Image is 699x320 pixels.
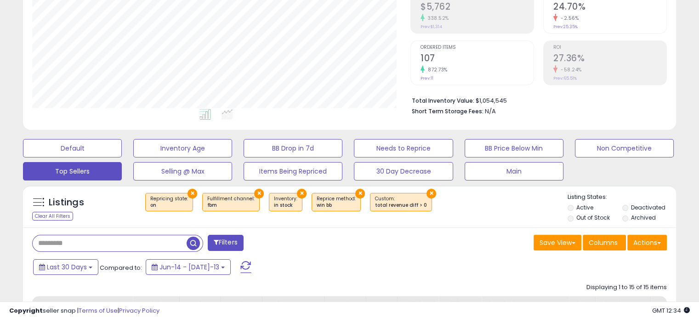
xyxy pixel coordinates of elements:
button: Selling @ Max [133,162,232,180]
label: Archived [631,214,655,221]
a: Privacy Policy [119,306,159,315]
button: Non Competitive [575,139,674,157]
div: on [150,202,188,209]
span: Compared to: [100,263,142,272]
div: total revenue diff > 0 [375,202,427,209]
button: Items Being Repriced [244,162,342,180]
li: $1,054,545 [412,94,660,105]
label: Out of Stock [576,214,610,221]
small: -58.24% [557,66,582,73]
span: Columns [589,238,618,247]
b: Short Term Storage Fees: [412,107,483,115]
div: Cost [370,300,393,309]
button: Last 30 Days [33,259,98,275]
button: Columns [583,235,626,250]
span: Ordered Items [421,45,534,50]
small: 872.73% [425,66,448,73]
span: Jun-14 - [DATE]-13 [159,262,219,272]
small: Prev: 65.51% [553,76,577,81]
div: Total Profit [225,300,258,319]
span: Last 30 Days [47,262,87,272]
div: win bb [317,202,356,209]
button: × [188,189,197,198]
span: 2025-08-13 12:34 GMT [652,306,690,315]
small: Prev: $1,314 [421,24,442,29]
button: Inventory Age [133,139,232,157]
div: fbm [207,202,255,209]
span: Custom: [375,195,427,209]
label: Deactivated [631,204,665,211]
b: Total Inventory Value: [412,97,474,105]
div: Clear All Filters [32,212,73,221]
span: Fulfillment channel : [207,195,255,209]
small: -2.56% [557,15,579,22]
p: Listing States: [568,193,676,202]
span: Reprice method : [317,195,356,209]
div: Min Price [599,300,647,309]
span: N/A [485,107,496,116]
small: 338.52% [425,15,449,22]
span: ROI [553,45,666,50]
h2: 24.70% [553,1,666,14]
label: Active [576,204,593,211]
button: Top Sellers [23,162,122,180]
button: Default [23,139,122,157]
div: seller snap | | [9,307,159,315]
div: Profit [PERSON_NAME] [266,300,321,319]
button: Jun-14 - [DATE]-13 [146,259,231,275]
div: Ship Price [573,300,591,319]
button: BB Price Below Min [465,139,563,157]
div: in stock [274,202,297,209]
button: Save View [534,235,581,250]
span: Repricing state : [150,195,188,209]
h2: 27.36% [553,53,666,65]
div: Repricing [136,300,176,309]
button: × [297,189,307,198]
small: Prev: 25.35% [553,24,578,29]
button: Actions [627,235,667,250]
span: Inventory : [274,195,297,209]
button: Main [465,162,563,180]
button: × [426,189,436,198]
button: × [355,189,365,198]
div: Fulfillment Cost [442,300,477,319]
strong: Copyright [9,306,43,315]
button: × [254,189,264,198]
button: Needs to Reprice [354,139,453,157]
div: Total Rev. [183,300,217,319]
button: BB Drop in 7d [244,139,342,157]
button: Filters [208,235,244,251]
div: Displaying 1 to 15 of 15 items [586,283,667,292]
a: Terms of Use [79,306,118,315]
h2: 107 [421,53,534,65]
small: Prev: 11 [421,76,433,81]
div: Additional Cost [401,300,435,319]
div: Listed Price [485,300,565,309]
button: 30 Day Decrease [354,162,453,180]
h2: $5,762 [421,1,534,14]
h5: Listings [49,196,84,209]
